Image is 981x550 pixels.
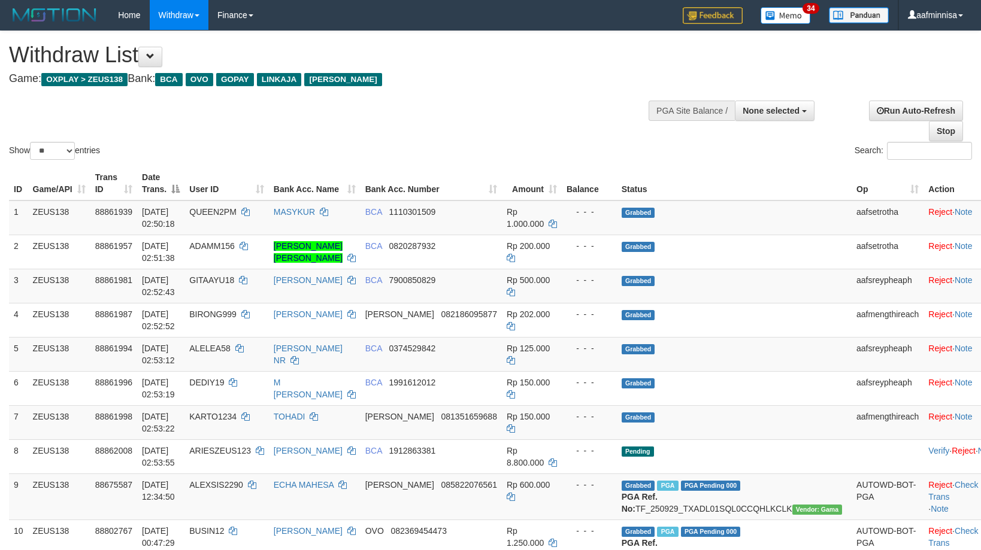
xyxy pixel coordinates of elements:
a: Note [955,241,973,251]
div: - - - [567,274,612,286]
span: [DATE] 02:53:19 [142,378,175,399]
td: aafmengthireach [852,303,924,337]
img: Button%20Memo.svg [761,7,811,24]
span: Copy 082186095877 to clipboard [441,309,497,319]
span: 88861939 [95,207,132,217]
span: ALELEA58 [189,344,231,353]
label: Show entries [9,142,100,160]
span: Copy 0820287932 to clipboard [389,241,435,251]
span: [DATE] 02:53:22 [142,412,175,433]
span: [PERSON_NAME] [365,480,434,490]
label: Search: [855,142,972,160]
a: Note [955,309,973,319]
div: - - - [567,411,612,423]
span: BCA [365,241,382,251]
td: TF_250929_TXADL01SQL0CCQHLKCLK [617,473,852,519]
td: ZEUS138 [28,439,90,473]
span: Pending [622,446,654,457]
th: Game/API: activate to sort column ascending [28,166,90,200]
span: Grabbed [622,208,655,218]
a: [PERSON_NAME] [274,309,343,319]
span: Rp 125.000 [507,344,550,353]
span: [DATE] 02:52:43 [142,275,175,297]
span: 88861998 [95,412,132,421]
span: 88861957 [95,241,132,251]
span: ALEXSIS2290 [189,480,243,490]
span: [DATE] 00:47:29 [142,526,175,548]
span: OVO [365,526,384,536]
td: aafsreypheaph [852,337,924,371]
div: - - - [567,445,612,457]
a: Reject [928,412,952,421]
a: TOHADI [274,412,305,421]
span: Rp 1.000.000 [507,207,544,229]
span: LINKAJA [257,73,302,86]
span: ADAMM156 [189,241,234,251]
div: - - - [567,206,612,218]
span: 88862008 [95,446,132,455]
th: ID [9,166,28,200]
a: MASYKUR [274,207,315,217]
span: BCA [155,73,182,86]
td: ZEUS138 [28,405,90,439]
span: Rp 600.000 [507,480,550,490]
td: 3 [9,269,28,303]
span: Rp 1.250.000 [507,526,544,548]
td: ZEUS138 [28,337,90,371]
td: ZEUS138 [28,371,90,405]
th: Status [617,166,852,200]
a: Reject [928,207,952,217]
span: PGA Pending [681,527,741,537]
td: 8 [9,439,28,473]
td: aafsetrotha [852,200,924,235]
span: [DATE] 12:34:50 [142,480,175,502]
span: OXPLAY > ZEUS138 [41,73,128,86]
a: Reject [928,275,952,285]
a: Note [931,504,949,513]
span: Rp 200.000 [507,241,550,251]
td: 4 [9,303,28,337]
span: GOPAY [216,73,254,86]
td: aafsreypheaph [852,371,924,405]
a: Reject [928,344,952,353]
th: Balance [562,166,617,200]
th: Date Trans.: activate to sort column descending [137,166,184,200]
span: [PERSON_NAME] [365,412,434,421]
div: - - - [567,308,612,320]
span: [DATE] 02:53:12 [142,344,175,365]
span: Copy 0374529842 to clipboard [389,344,435,353]
span: Rp 8.800.000 [507,446,544,467]
a: Check Trans [928,480,978,502]
span: 88861981 [95,275,132,285]
a: Reject [928,480,952,490]
a: Reject [928,378,952,387]
img: panduan.png [829,7,889,23]
span: OVO [186,73,213,86]
th: User ID: activate to sort column ascending [184,166,269,200]
h4: Game: Bank: [9,73,642,85]
span: Grabbed [622,527,655,537]
span: Copy 1110301509 to clipboard [389,207,435,217]
span: BCA [365,378,382,387]
td: aafsreypheaph [852,269,924,303]
a: Reject [928,526,952,536]
span: [DATE] 02:53:55 [142,446,175,467]
a: Reject [928,241,952,251]
span: Grabbed [622,242,655,252]
a: Verify [928,446,949,455]
span: 88675587 [95,480,132,490]
span: Grabbed [622,412,655,423]
td: ZEUS138 [28,200,90,235]
a: [PERSON_NAME] [274,526,343,536]
div: - - - [567,525,612,537]
a: Run Auto-Refresh [869,101,963,121]
img: MOTION_logo.png [9,6,100,24]
span: Vendor URL: https://trx31.1velocity.biz [792,505,843,515]
span: 88861987 [95,309,132,319]
span: Copy 085822076561 to clipboard [441,480,497,490]
span: BUSIN12 [189,526,224,536]
th: Trans ID: activate to sort column ascending [90,166,137,200]
th: Op: activate to sort column ascending [852,166,924,200]
span: GITAAYU18 [189,275,234,285]
td: aafsetrotha [852,235,924,269]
